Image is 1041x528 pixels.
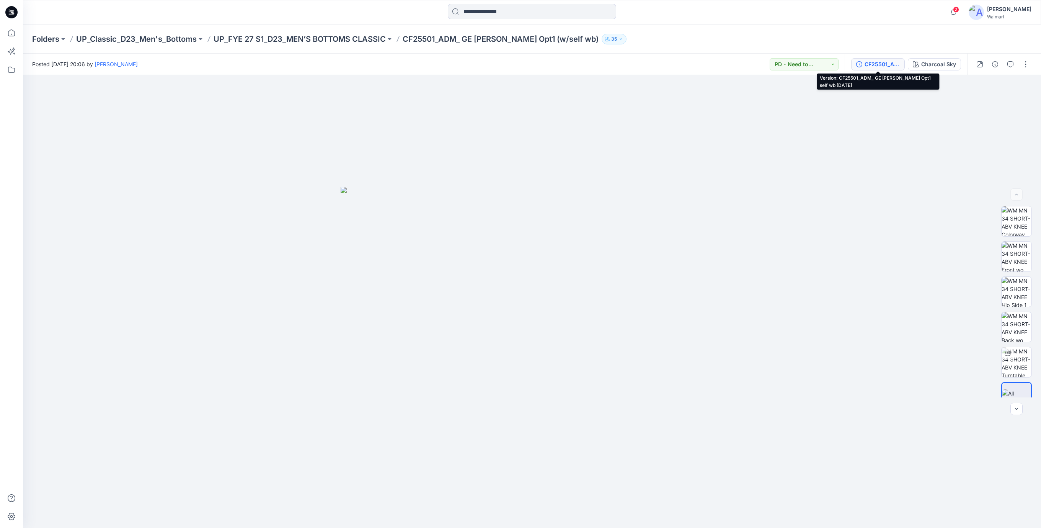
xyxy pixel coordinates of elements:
[1002,277,1031,307] img: WM MN 34 SHORT-ABV KNEE Hip Side 1 wo Avatar
[32,34,59,44] a: Folders
[403,34,599,44] p: CF25501_ADM_ GE [PERSON_NAME] Opt1 (w/self wb)
[95,61,138,67] a: [PERSON_NAME]
[921,60,956,69] div: Charcoal Sky
[602,34,627,44] button: 35
[865,60,900,69] div: CF25501_ADM_ GE TERRY SHORT Opt1 self wb 09JUN25
[1002,312,1031,342] img: WM MN 34 SHORT-ABV KNEE Back wo Avatar
[953,7,959,13] span: 2
[987,5,1031,14] div: [PERSON_NAME]
[1002,347,1031,377] img: WM MN 34 SHORT-ABV KNEE Turntable with Avatar
[214,34,386,44] a: UP_FYE 27 S1_D23_MEN’S BOTTOMS CLASSIC
[989,58,1001,70] button: Details
[611,35,617,43] p: 35
[76,34,197,44] a: UP_Classic_D23_Men's_Bottoms
[32,60,138,68] span: Posted [DATE] 20:06 by
[851,58,905,70] button: CF25501_ADM_ GE [PERSON_NAME] Opt1 self wb [DATE]
[1002,206,1031,236] img: WM MN 34 SHORT-ABV KNEE Colorway wo Avatar
[987,14,1031,20] div: Walmart
[1002,389,1031,405] img: All colorways
[908,58,961,70] button: Charcoal Sky
[969,5,984,20] img: avatar
[1002,242,1031,271] img: WM MN 34 SHORT-ABV KNEE Front wo Avatar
